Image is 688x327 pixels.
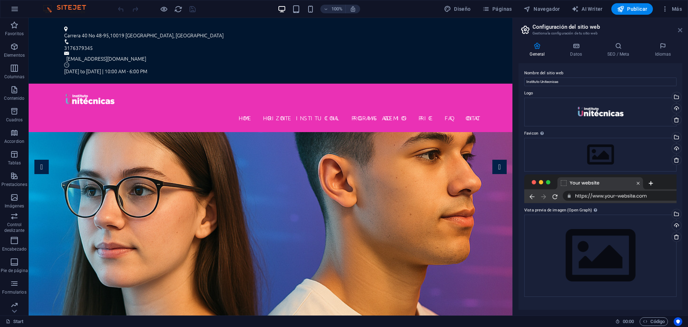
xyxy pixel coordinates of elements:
p: Cuadros [6,117,23,123]
button: AI Writer [569,3,606,15]
p: Pie de página [1,268,28,274]
p: Formularios [2,289,26,295]
button: Publicar [611,3,653,15]
p: Columnas [4,74,25,80]
img: Editor Logo [41,5,95,13]
p: Favoritos [5,31,24,37]
span: AI Writer [572,5,603,13]
h6: Tiempo de la sesión [615,317,634,326]
h4: General [519,42,559,57]
span: Más [661,5,682,13]
label: Favicon [524,129,677,138]
input: Nombre... [524,78,677,86]
p: Prestaciones [1,182,27,187]
button: Más [659,3,685,15]
p: Tablas [8,160,21,166]
p: Contenido [4,95,24,101]
div: Diseño (Ctrl+Alt+Y) [441,3,474,15]
p: Imágenes [5,203,24,209]
button: Páginas [479,3,515,15]
button: Navegador [521,3,563,15]
p: Elementos [4,52,25,58]
h6: 100% [331,5,343,13]
span: Publicar [617,5,648,13]
p: Accordion [4,139,24,144]
label: Nombre del sitio web [524,69,677,78]
p: Encabezado [2,246,27,252]
div: Selecciona archivos del administrador de archivos, de la galería de fotos o carga archivo(s) [524,215,677,297]
h4: Idiomas [644,42,682,57]
h4: Datos [559,42,596,57]
span: Código [643,317,665,326]
span: : [628,319,629,324]
span: Diseño [444,5,471,13]
h4: SEO / Meta [596,42,644,57]
button: Usercentrics [674,317,682,326]
button: Diseño [441,3,474,15]
h2: Configuración del sitio web [532,24,682,30]
button: 100% [320,5,346,13]
div: PNG-KhxVnnUgdbaU3_bww0zioA.png [524,98,677,126]
i: Al redimensionar, ajustar el nivel de zoom automáticamente para ajustarse al dispositivo elegido. [350,6,356,12]
button: Código [640,317,668,326]
button: reload [174,5,182,13]
i: Volver a cargar página [174,5,182,13]
span: Navegador [524,5,560,13]
span: 00 00 [623,317,634,326]
a: Haz clic para cancelar la selección y doble clic para abrir páginas [6,317,24,326]
label: Vista previa de imagen (Open Graph) [524,206,677,215]
div: Selecciona archivos del administrador de archivos, de la galería de fotos o carga archivo(s) [524,138,677,172]
label: Logo [524,89,677,98]
span: Páginas [482,5,512,13]
h3: Gestiona la configuración de tu sitio web [532,30,668,37]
